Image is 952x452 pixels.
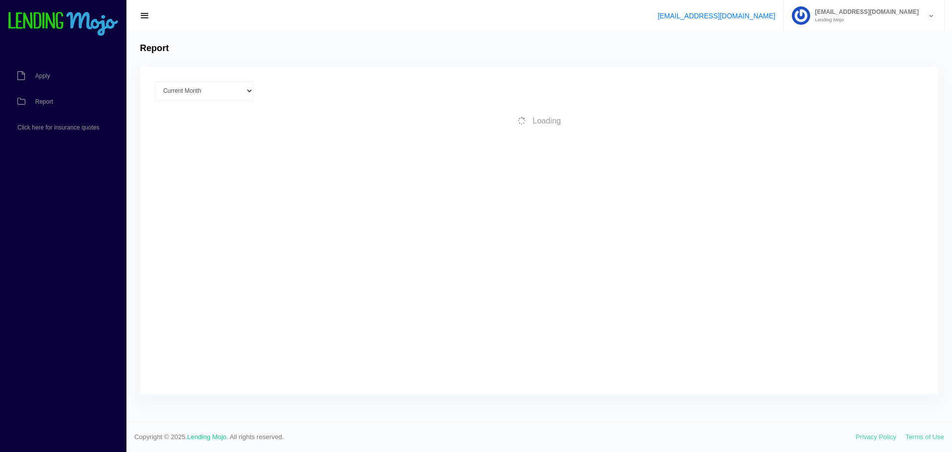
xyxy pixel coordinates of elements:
span: [EMAIL_ADDRESS][DOMAIN_NAME] [810,9,919,15]
span: Copyright © 2025. . All rights reserved. [134,432,856,442]
a: Lending Mojo [187,433,227,441]
h4: Report [140,43,169,54]
span: Apply [35,73,50,79]
img: logo-small.png [7,12,119,37]
img: Profile image [792,6,810,25]
span: Loading [533,117,561,125]
span: Click here for insurance quotes [17,125,99,130]
small: Lending Mojo [810,17,919,22]
a: [EMAIL_ADDRESS][DOMAIN_NAME] [657,12,775,20]
a: Privacy Policy [856,433,896,441]
span: Report [35,99,53,105]
a: Terms of Use [905,433,944,441]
